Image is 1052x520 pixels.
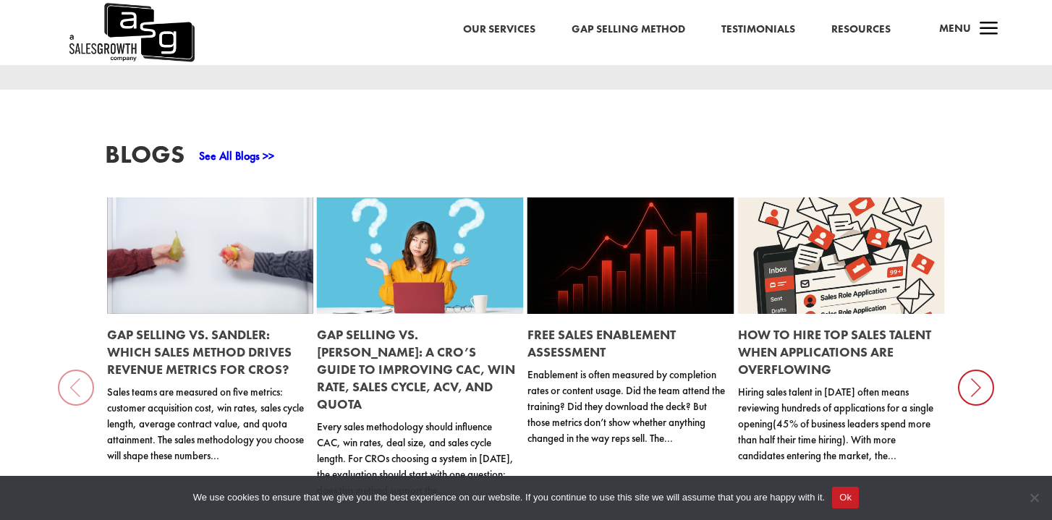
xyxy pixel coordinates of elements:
[199,148,274,163] a: See All Blogs >>
[832,487,859,508] button: Ok
[317,326,515,412] a: Gap Selling vs. [PERSON_NAME]: A CRO’s Guide to Improving CAC, Win Rate, Sales Cycle, ACV, and Quota
[527,367,728,446] p: Enablement is often measured by completion rates or content usage. Did the team attend the traini...
[738,384,938,464] p: Hiring sales talent in [DATE] often means reviewing hundreds of applications for a single opening...
[527,326,676,360] a: Free Sales Enablement Assessment
[831,20,891,39] a: Resources
[107,384,307,464] p: Sales teams are measured on five metrics: customer acquisition cost, win rates, sales cycle lengt...
[738,326,931,378] a: How to Hire Top Sales Talent When Applications Are Overflowing
[193,490,825,505] span: We use cookies to ensure that we give you the best experience on our website. If you continue to ...
[572,20,685,39] a: Gap Selling Method
[939,21,971,35] span: Menu
[721,20,795,39] a: Testimonials
[463,20,535,39] a: Our Services
[1027,490,1041,505] span: No
[975,15,1004,44] span: a
[105,142,184,174] h3: Blogs
[107,326,292,378] a: Gap Selling vs. Sandler: Which Sales Method Drives Revenue Metrics for CROs?
[317,419,517,498] p: Every sales methodology should influence CAC, win rates, deal size, and sales cycle length. For C...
